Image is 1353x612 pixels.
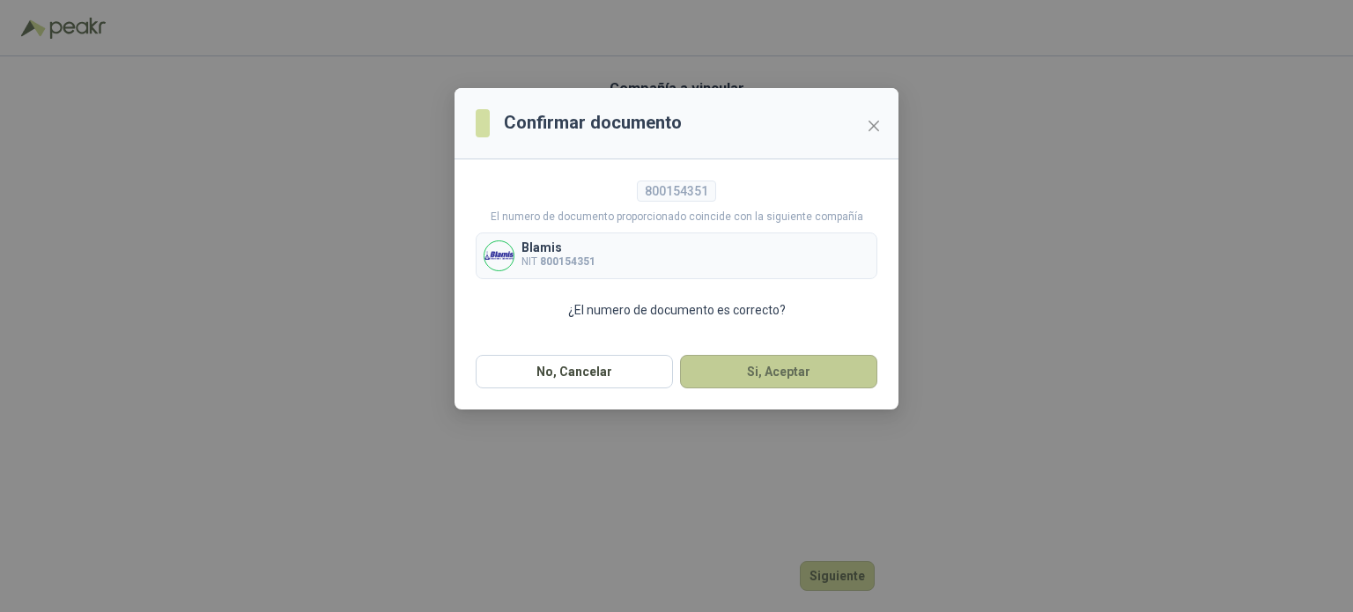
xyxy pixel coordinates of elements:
span: close [867,119,881,133]
p: NIT [521,254,595,270]
button: Close [860,112,888,140]
button: Si, Aceptar [680,355,877,388]
div: 800154351 [637,181,716,202]
p: ¿El numero de documento es correcto? [476,300,877,320]
button: No, Cancelar [476,355,673,388]
img: Company Logo [484,241,514,270]
p: Blamis [521,241,595,254]
h3: Confirmar documento [504,109,682,136]
p: El numero de documento proporcionado coincide con la siguiente compañía [476,209,877,225]
b: 800154351 [540,255,595,268]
